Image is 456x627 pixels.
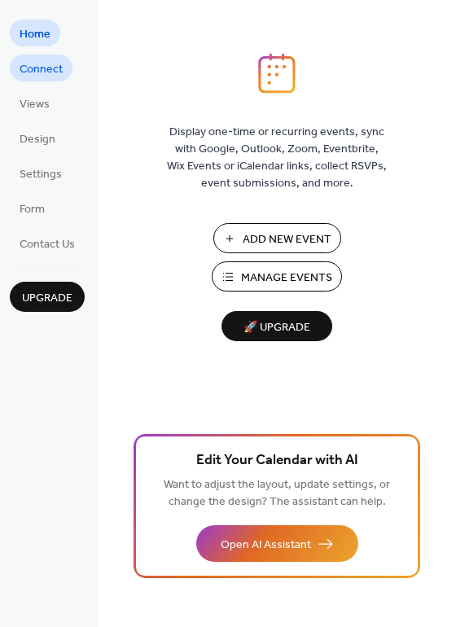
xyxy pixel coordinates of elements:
[243,231,331,248] span: Add New Event
[212,261,342,292] button: Manage Events
[20,26,50,43] span: Home
[221,311,332,341] button: 🚀 Upgrade
[20,166,62,183] span: Settings
[196,449,358,472] span: Edit Your Calendar with AI
[10,125,65,151] a: Design
[10,160,72,186] a: Settings
[10,195,55,221] a: Form
[20,61,63,78] span: Connect
[22,290,72,307] span: Upgrade
[10,55,72,81] a: Connect
[258,53,296,94] img: logo_icon.svg
[167,124,387,192] span: Display one-time or recurring events, sync with Google, Outlook, Zoom, Eventbrite, Wix Events or ...
[10,90,59,116] a: Views
[20,96,50,113] span: Views
[10,230,85,256] a: Contact Us
[164,474,390,513] span: Want to adjust the layout, update settings, or change the design? The assistant can help.
[231,317,322,339] span: 🚀 Upgrade
[10,20,60,46] a: Home
[241,270,332,287] span: Manage Events
[221,537,311,554] span: Open AI Assistant
[20,131,55,148] span: Design
[213,223,341,253] button: Add New Event
[20,201,45,218] span: Form
[20,236,75,253] span: Contact Us
[196,525,358,562] button: Open AI Assistant
[10,282,85,312] button: Upgrade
